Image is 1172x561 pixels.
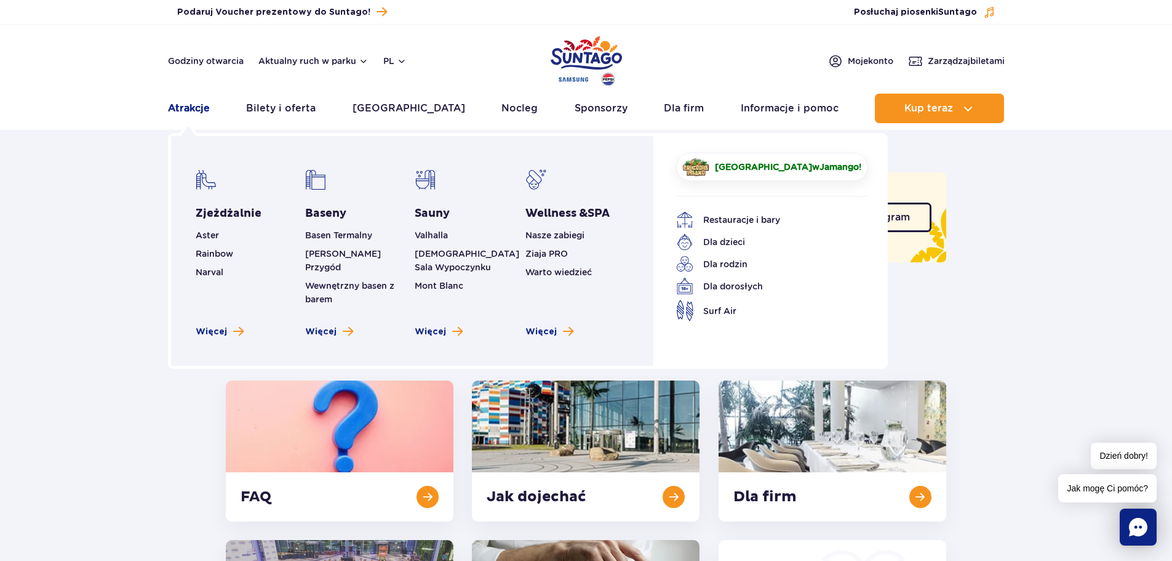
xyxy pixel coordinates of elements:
[525,230,584,240] a: Nasze zabiegi
[196,326,227,338] span: Więcej
[525,206,610,220] span: Wellness &
[353,94,465,123] a: [GEOGRAPHIC_DATA]
[819,162,859,172] span: Jamango
[848,55,893,67] span: Moje konto
[1058,474,1157,502] span: Jak mogę Ci pomóc?
[908,54,1005,68] a: Zarządzajbiletami
[415,230,448,240] a: Valhalla
[305,326,353,338] a: Zobacz więcej basenów
[525,326,557,338] span: Więcej
[415,326,463,338] a: Zobacz więcej saun
[703,304,736,318] span: Surf Air
[676,153,868,181] a: [GEOGRAPHIC_DATA]wJamango!
[715,162,812,172] span: [GEOGRAPHIC_DATA]
[588,206,610,220] span: SPA
[828,54,893,68] a: Mojekonto
[938,8,977,17] span: Suntago
[676,233,850,251] a: Dla dzieci
[928,55,1005,67] span: Zarządzaj biletami
[525,206,610,221] a: Wellness &SPA
[741,94,839,123] a: Informacje i pomoc
[525,267,592,277] a: Warto wiedzieć
[676,211,850,228] a: Restauracje i bary
[305,206,346,221] a: Baseny
[196,326,244,338] a: Zobacz więcej zjeżdżalni
[854,6,995,18] button: Posłuchaj piosenkiSuntago
[575,94,628,123] a: Sponsorzy
[258,56,369,66] button: Aktualny ruch w parku
[875,94,1004,123] button: Kup teraz
[415,326,446,338] span: Więcej
[415,281,463,291] a: Mont Blanc
[904,103,953,114] span: Kup teraz
[676,256,850,273] a: Dla rodzin
[305,230,372,240] a: Basen Termalny
[168,94,210,123] a: Atrakcje
[196,230,219,240] a: Aster
[196,267,223,277] a: Narval
[854,6,977,18] span: Posłuchaj piosenki
[525,249,568,259] a: Ziaja PRO
[383,55,407,67] button: pl
[676,278,850,295] a: Dla dorosłych
[305,249,381,272] a: [PERSON_NAME] Przygód
[501,94,538,123] a: Nocleg
[168,55,244,67] a: Godziny otwarcia
[177,4,387,20] a: Podaruj Voucher prezentowy do Suntago!
[1120,509,1157,546] div: Chat
[305,281,394,304] a: Wewnętrzny basen z barem
[196,249,233,259] a: Rainbow
[196,206,261,221] a: Zjeżdżalnie
[1091,443,1157,469] span: Dzień dobry!
[676,300,850,321] a: Surf Air
[246,94,316,123] a: Bilety i oferta
[664,94,704,123] a: Dla firm
[415,206,450,221] a: Sauny
[525,326,573,338] a: Zobacz więcej Wellness & SPA
[716,161,862,173] span: w !
[177,6,370,18] span: Podaruj Voucher prezentowy do Suntago!
[415,249,519,272] a: [DEMOGRAPHIC_DATA] Sala Wypoczynku
[551,31,622,87] a: Park of Poland
[305,326,337,338] span: Więcej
